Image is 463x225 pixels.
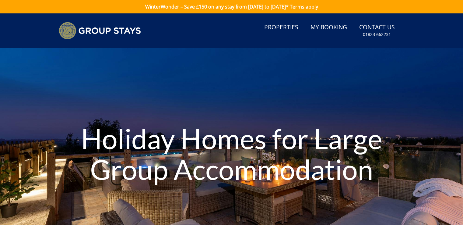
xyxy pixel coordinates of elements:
[59,22,141,39] img: Group Stays
[357,21,397,41] a: Contact Us01823 662231
[363,31,391,37] small: 01823 662231
[69,111,394,197] h1: Holiday Homes for Large Group Accommodation
[308,21,349,34] a: My Booking
[262,21,301,34] a: Properties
